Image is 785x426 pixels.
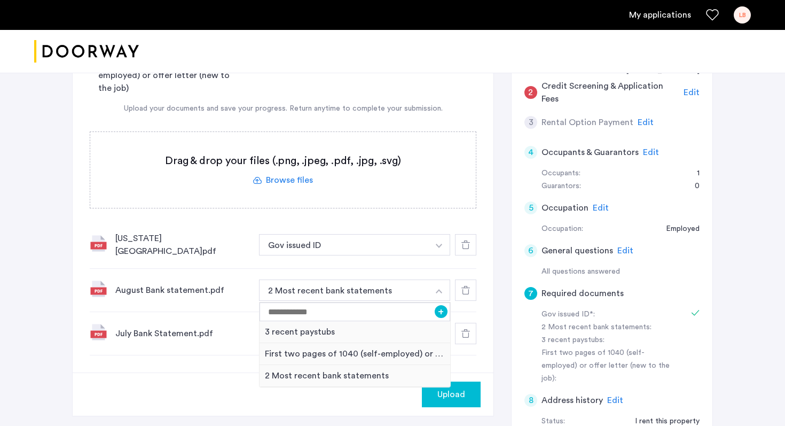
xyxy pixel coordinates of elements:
div: Upload your documents and save your progress. Return anytime to complete your submission. [90,103,476,114]
div: 5 [524,202,537,214]
h5: Credit Screening & Application Fees [541,80,680,105]
button: button [428,280,450,301]
span: Upload [437,388,465,401]
h5: Required documents [541,287,624,300]
div: 2 [524,86,537,99]
span: Edit [593,204,609,212]
h5: General questions [541,244,613,257]
button: button [422,382,481,407]
div: 7 [524,287,537,300]
div: All questions answered [541,266,700,278]
div: Gov issued ID*: [541,308,676,321]
span: Edit [607,396,623,405]
img: arrow [436,289,442,293]
div: 3 recent paystubs: [541,334,676,347]
button: button [428,234,450,255]
div: 0 [684,180,700,193]
div: 1 [686,167,700,180]
div: 2 Most recent bank statements: [541,321,676,334]
div: 4 [524,146,537,159]
div: First two pages of 1040 (self-employed) or offer letter (new to the job): [541,347,676,385]
button: button [259,234,429,255]
button: button [259,280,429,301]
a: Favorites [706,9,719,21]
img: logo [34,32,139,72]
h5: Address history [541,394,603,407]
div: First two pages of 1040 (self-employed) or offer letter (new to the job) [90,56,240,95]
div: Employed [655,223,700,236]
h5: Occupants & Guarantors [541,146,639,159]
span: Edit [638,118,654,127]
a: My application [629,9,691,21]
div: 3 [524,116,537,129]
div: [US_STATE][GEOGRAPHIC_DATA]pdf [115,232,250,258]
div: 8 [524,394,537,407]
a: Cazamio logo [34,32,139,72]
div: 2 Most recent bank statements [260,365,450,387]
div: First two pages of 1040 (self-employed) or offer letter (new to the job) [260,343,450,365]
div: 6 [524,244,537,257]
button: + [435,305,448,318]
div: July Bank Statement.pdf [115,327,250,340]
span: Edit [684,88,700,97]
div: Occupation: [541,223,583,236]
img: file [90,235,107,252]
div: 3 recent paystubs [260,321,450,343]
span: Edit [643,148,659,157]
span: Edit [617,246,633,255]
img: arrow [436,244,442,248]
img: file [90,323,107,340]
div: LB [734,6,751,24]
h5: Rental Option Payment [541,116,633,129]
div: Guarantors: [541,180,581,193]
div: August Bank statement.pdf [115,284,250,297]
img: file [90,280,107,297]
h5: Occupation [541,202,588,214]
div: Occupants: [541,167,580,180]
